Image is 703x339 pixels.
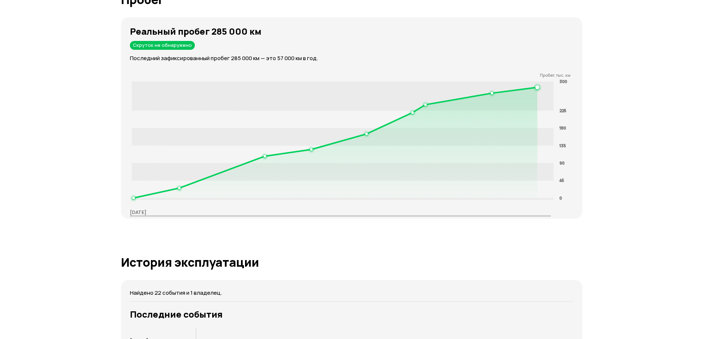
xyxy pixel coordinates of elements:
[130,209,147,215] p: [DATE]
[559,79,567,84] tspan: 300
[130,25,261,37] strong: Реальный пробег 285 000 км
[130,54,582,62] p: Последний зафиксированный пробег 285 000 км — это 57 000 км в год.
[559,108,566,113] tspan: 225
[559,195,562,201] tspan: 0
[559,143,566,148] tspan: 135
[130,73,571,78] p: Пробег, тыс. км
[559,160,565,166] tspan: 90
[130,309,573,319] h3: Последние события
[130,41,195,50] div: Скруток не обнаружено
[559,177,564,183] tspan: 45
[559,125,566,131] tspan: 180
[130,289,573,297] p: Найдено 22 события и 1 владелец.
[121,256,582,269] h1: История эксплуатации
